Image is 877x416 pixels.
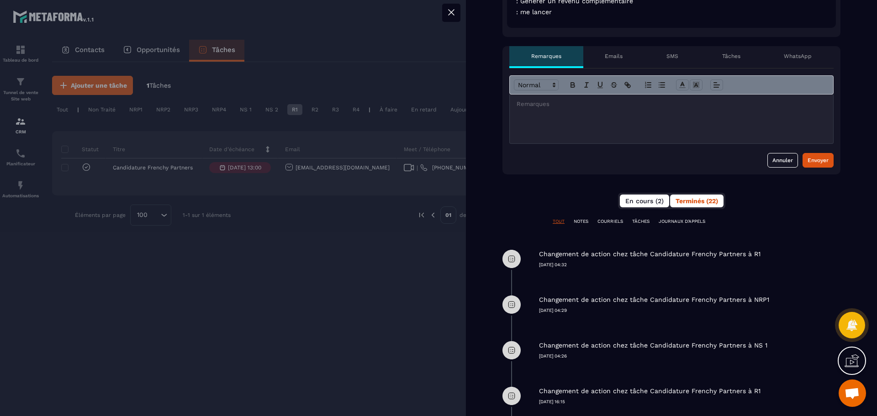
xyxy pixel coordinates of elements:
p: TOUT [553,218,565,225]
span: En cours (2) [625,197,664,205]
p: SMS [666,53,678,60]
span: : me lancer [516,8,552,16]
p: Changement de action chez tâche Candidature Frenchy Partners à NS 1 [539,341,767,350]
p: NOTES [574,218,588,225]
div: Envoyer [808,156,829,165]
p: [DATE] 04:29 [539,307,840,314]
p: Tâches [722,53,740,60]
p: JOURNAUX D'APPELS [659,218,705,225]
p: Emails [605,53,623,60]
p: Changement de action chez tâche Candidature Frenchy Partners à R1 [539,250,761,258]
div: Ouvrir le chat [839,379,866,407]
p: [DATE] 16:15 [539,399,840,405]
p: COURRIELS [597,218,623,225]
p: [DATE] 04:32 [539,262,840,268]
p: Changement de action chez tâche Candidature Frenchy Partners à R1 [539,387,761,395]
button: Envoyer [803,153,834,168]
p: Remarques [531,53,561,60]
button: Terminés (22) [670,195,724,207]
button: Annuler [767,153,798,168]
span: Terminés (22) [676,197,718,205]
button: En cours (2) [620,195,669,207]
p: WhatsApp [784,53,812,60]
p: Changement de action chez tâche Candidature Frenchy Partners à NRP1 [539,295,769,304]
p: [DATE] 04:26 [539,353,840,359]
p: TÂCHES [632,218,650,225]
